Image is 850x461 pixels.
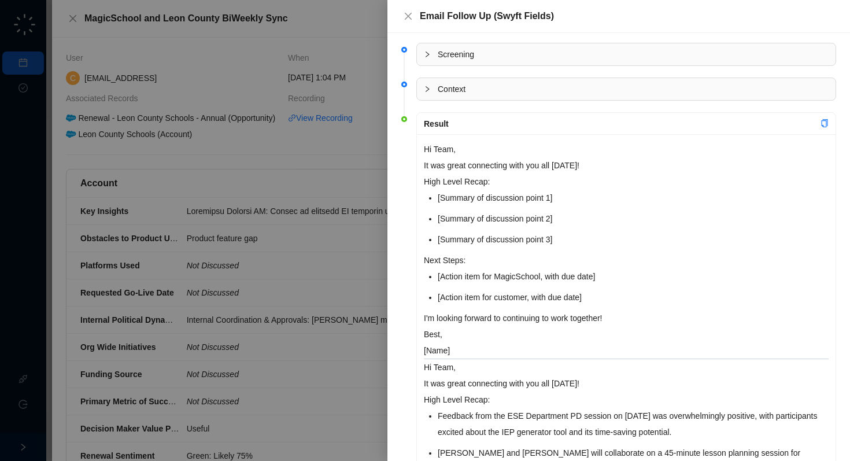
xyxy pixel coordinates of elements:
p: Hi Team, [424,141,829,157]
p: It was great connecting with you all [DATE]! [424,375,829,392]
li: [Action item for MagicSchool, with due date] [438,268,829,285]
span: Context [438,83,829,95]
div: Context [417,78,836,100]
li: Feedback from the ESE Department PD session on [DATE] was overwhelmingly positive, with participa... [438,408,829,440]
span: collapsed [424,51,431,58]
p: I'm looking forward to continuing to work together! [424,310,829,326]
span: Screening [438,48,829,61]
p: High Level Recap: [424,392,829,408]
div: Result [424,117,821,130]
p: [Name] [424,342,829,359]
li: [Summary of discussion point 1] [438,190,829,206]
div: Email Follow Up (Swyft Fields) [420,9,836,23]
span: copy [821,119,829,127]
div: Screening [417,43,836,65]
li: [Summary of discussion point 2] [438,211,829,227]
p: Next Steps: [424,252,829,268]
p: High Level Recap: [424,174,829,190]
li: [Action item for customer, with due date] [438,289,829,305]
button: Close [401,9,415,23]
li: [Summary of discussion point 3] [438,231,829,248]
span: close [404,12,413,21]
p: Best, [424,326,829,342]
p: Hi Team, [424,359,829,375]
p: It was great connecting with you all [DATE]! [424,157,829,174]
span: collapsed [424,86,431,93]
